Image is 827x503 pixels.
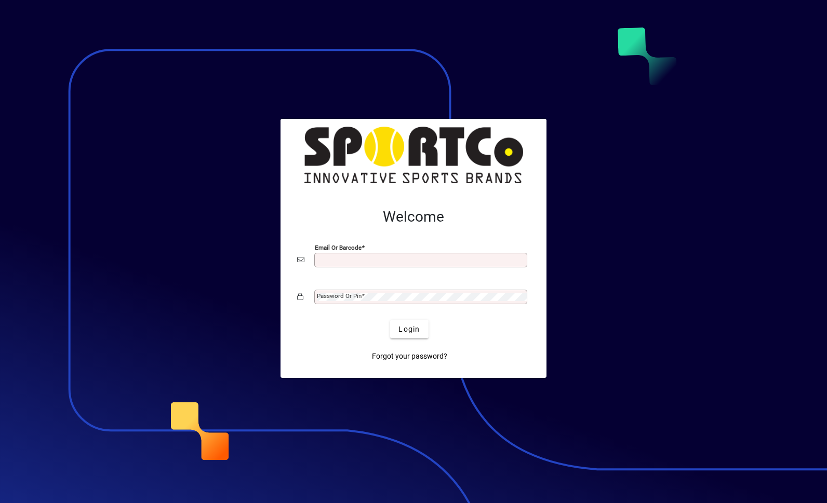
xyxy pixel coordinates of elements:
span: Forgot your password? [372,351,447,362]
h2: Welcome [297,208,530,226]
a: Forgot your password? [368,347,451,365]
span: Login [398,324,420,335]
mat-label: Password or Pin [317,292,362,300]
mat-label: Email or Barcode [315,244,362,251]
button: Login [390,320,428,338]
